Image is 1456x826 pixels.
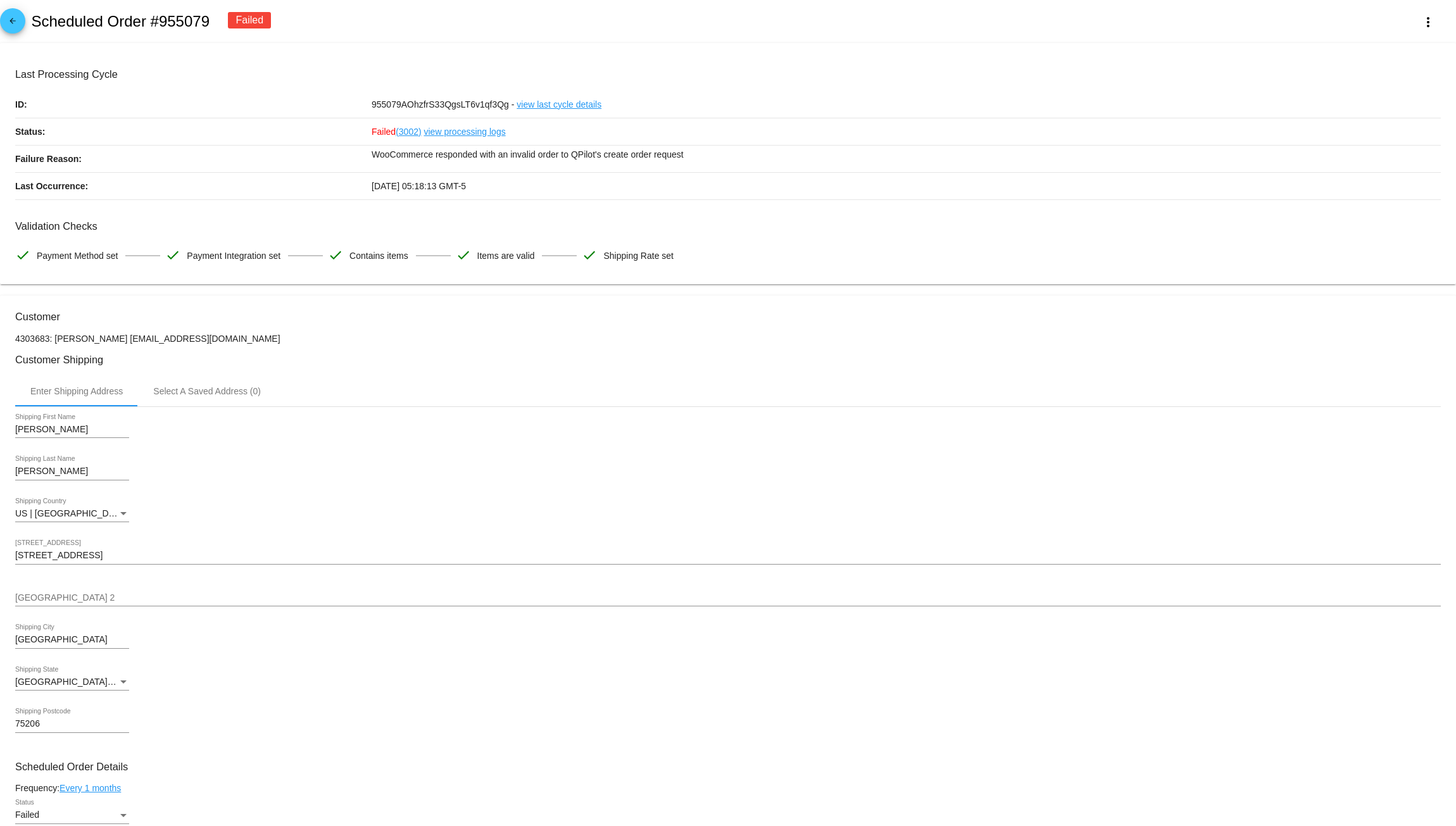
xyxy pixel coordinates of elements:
mat-select: Shipping State [15,677,129,687]
h3: Customer Shipping [15,354,1441,366]
span: Payment Method set [37,242,118,269]
a: Every 1 months [60,783,121,793]
input: Shipping Street 2 [15,593,1441,603]
mat-select: Shipping Country [15,509,129,519]
mat-icon: arrow_back [5,16,20,32]
h3: Scheduled Order Details [15,761,1441,773]
mat-icon: check [456,247,471,263]
mat-icon: check [165,247,180,263]
span: Payment Integration set [187,242,280,269]
input: Shipping City [15,635,129,645]
span: Failed [372,127,422,137]
mat-icon: check [15,247,30,263]
span: US | [GEOGRAPHIC_DATA] [15,508,127,518]
mat-icon: more_vert [1421,15,1436,30]
h3: Validation Checks [15,220,1441,232]
div: Failed [228,12,271,28]
a: view last cycle details [517,91,601,118]
h3: Last Processing Cycle [15,68,1441,80]
p: Status: [15,118,372,145]
p: Failure Reason: [15,146,372,172]
span: [DATE] 05:18:13 GMT-5 [372,181,466,191]
h2: Scheduled Order #955079 [31,13,210,30]
p: 4303683: [PERSON_NAME] [EMAIL_ADDRESS][DOMAIN_NAME] [15,334,1441,344]
span: [GEOGRAPHIC_DATA] | [US_STATE] [15,677,164,687]
a: view processing logs [424,118,506,145]
input: Shipping First Name [15,425,129,435]
span: Failed [15,810,39,820]
span: Contains items [349,242,408,269]
input: Shipping Street 1 [15,551,1441,561]
mat-icon: check [328,247,343,263]
h3: Customer [15,311,1441,323]
mat-icon: check [582,247,597,263]
p: Last Occurrence: [15,173,372,199]
div: Select A Saved Address (0) [153,386,261,396]
span: Shipping Rate set [603,242,674,269]
div: Enter Shipping Address [30,386,123,396]
input: Shipping Postcode [15,719,129,729]
mat-select: Status [15,810,129,820]
div: Frequency: [15,783,1441,793]
a: (3002) [396,118,421,145]
span: 955079AOhzfrS33QgsLT6v1qf3Qg - [372,99,514,110]
p: ID: [15,91,372,118]
span: Items are valid [477,242,535,269]
p: WooCommerce responded with an invalid order to QPilot's create order request [372,146,1441,163]
input: Shipping Last Name [15,466,129,477]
